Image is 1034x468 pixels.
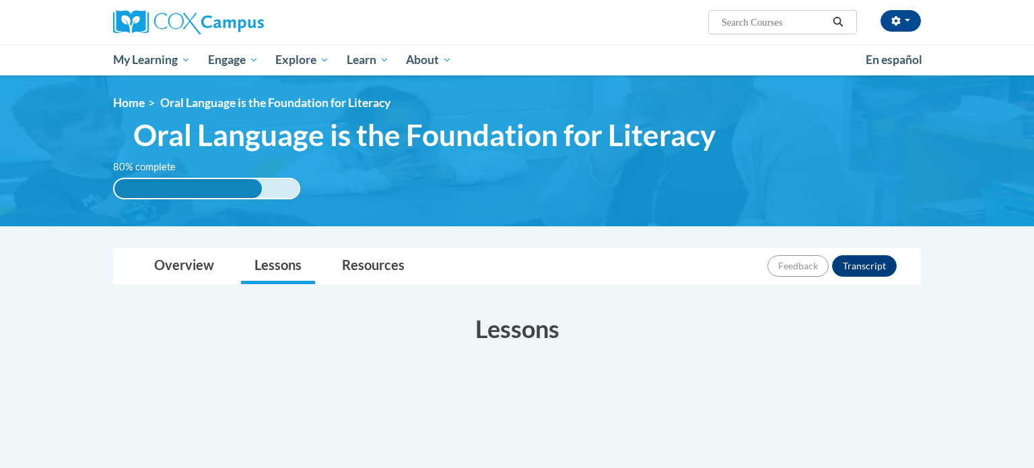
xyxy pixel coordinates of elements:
span: Explore [275,52,329,68]
label: 80% complete [113,160,191,174]
img: Cox Campus [113,10,264,34]
h3: Lessons [113,312,921,345]
a: Overview [141,248,228,284]
span: Oral Language is the Foundation for Literacy [160,96,390,110]
a: My Learning [104,44,199,75]
a: Lessons [241,248,315,284]
a: About [398,44,461,75]
button: Transcript [832,255,897,277]
a: En español [857,46,931,74]
a: Engage [199,44,267,75]
span: My Learning [113,52,191,68]
span: En español [866,53,922,67]
a: Learn [338,44,398,75]
div: Main menu [93,44,941,75]
span: Learn [347,52,389,68]
span: About [406,52,452,68]
a: Home [113,96,145,110]
input: Search Courses [720,14,828,30]
span: Engage [208,52,258,68]
button: Account Settings [881,10,921,32]
button: Feedback [767,255,829,277]
div: 80% complete [114,179,262,198]
button: Search [828,14,848,30]
span: Oral Language is the Foundation for Literacy [133,117,716,153]
a: Cox Campus [113,10,369,34]
a: Resources [329,248,418,284]
a: Explore [267,44,338,75]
